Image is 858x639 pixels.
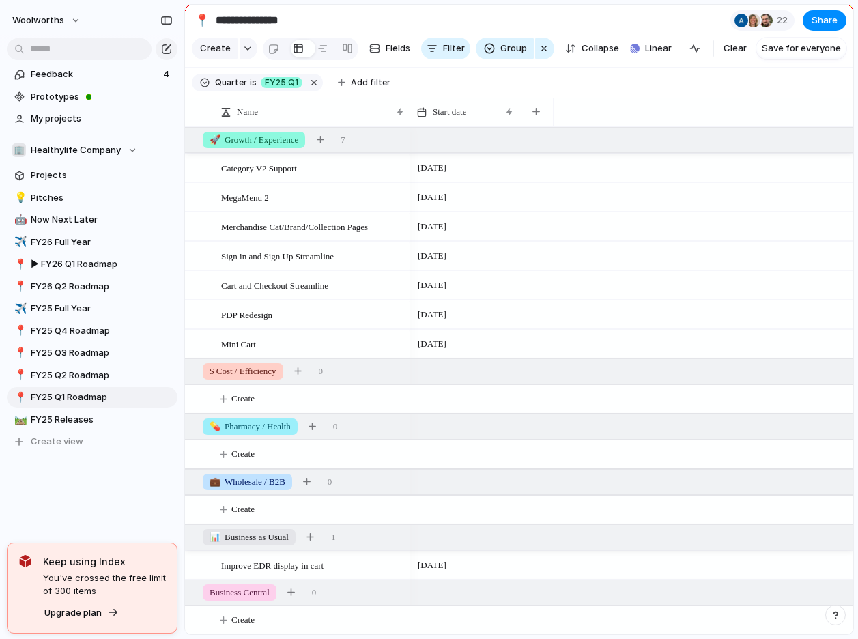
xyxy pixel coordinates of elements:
div: 📍FY25 Q1 Roadmap [7,387,177,408]
div: 🤖Now Next Later [7,210,177,230]
button: Filter [421,38,470,59]
span: 0 [328,475,332,489]
button: Clear [718,38,752,59]
button: Upgrade plan [40,603,123,623]
div: ✈️ [14,234,24,250]
span: Mini Cart [221,336,256,352]
div: 📍 [14,279,24,294]
button: Create [192,38,238,59]
a: 📍FY25 Q4 Roadmap [7,321,177,341]
span: is [250,76,257,89]
span: Pharmacy / Health [210,420,291,434]
span: Create [231,502,255,516]
span: [DATE] [414,336,450,352]
button: 🤖 [12,213,26,227]
span: woolworths [12,14,64,27]
span: FY25 Full Year [31,302,173,315]
a: 🛤️FY25 Releases [7,410,177,430]
span: Fields [386,42,410,55]
button: FY25 Q1 [258,75,305,90]
div: 🤖 [14,212,24,228]
span: [DATE] [414,307,450,323]
button: is [247,75,259,90]
span: FY25 Q1 Roadmap [31,390,173,404]
span: $ Cost / Efficiency [210,365,276,378]
span: 0 [312,586,317,599]
div: ✈️ [14,301,24,317]
span: 1 [331,530,336,544]
span: Upgrade plan [44,606,102,620]
div: 📍 [14,345,24,361]
span: Add filter [351,76,390,89]
span: MegaMenu 2 [221,189,269,205]
button: 📍 [12,369,26,382]
button: Share [803,10,846,31]
span: Start date [433,105,466,119]
a: 💡Pitches [7,188,177,208]
span: 0 [333,420,338,434]
span: [DATE] [414,277,450,294]
a: Feedback4 [7,64,177,85]
span: Create [200,42,231,55]
span: 💼 [210,477,220,487]
button: ✈️ [12,302,26,315]
button: Save for everyone [756,38,846,59]
button: woolworths [6,10,88,31]
span: FY25 Q4 Roadmap [31,324,173,338]
span: Create [231,447,255,461]
div: 💡 [14,190,24,205]
button: Fields [364,38,416,59]
span: Category V2 Support [221,160,297,175]
span: Name [237,105,258,119]
span: FY25 Q1 [265,76,298,89]
span: Cart and Checkout Streamline [221,277,328,293]
span: Create [231,392,255,406]
button: ✈️ [12,236,26,249]
span: 22 [777,14,792,27]
span: [DATE] [414,248,450,264]
a: 📍▶︎ FY26 Q1 Roadmap [7,254,177,274]
span: Group [500,42,527,55]
button: Linear [625,38,677,59]
span: 7 [341,133,345,147]
span: 📊 [210,532,220,542]
span: Filter [443,42,465,55]
span: 💊 [210,421,220,431]
span: My projects [31,112,173,126]
div: 🏢 [12,143,26,157]
span: Pitches [31,191,173,205]
span: Save for everyone [762,42,841,55]
button: Create view [7,431,177,452]
span: Keep using Index [43,554,166,569]
span: [DATE] [414,160,450,176]
span: Quarter [215,76,247,89]
button: Add filter [330,73,399,92]
button: 🏢Healthylife Company [7,140,177,160]
span: 0 [319,365,324,378]
span: Share [812,14,838,27]
button: 🛤️ [12,413,26,427]
a: ✈️FY25 Full Year [7,298,177,319]
button: 📍 [12,257,26,271]
span: Improve EDR display in cart [221,557,324,573]
div: 📍 [14,323,24,339]
span: FY25 Releases [31,413,173,427]
span: Business as Usual [210,530,289,544]
span: Projects [31,169,173,182]
button: Collapse [560,38,625,59]
button: 📍 [12,390,26,404]
div: 🛤️ [14,412,24,427]
span: FY25 Q2 Roadmap [31,369,173,382]
span: [DATE] [414,189,450,205]
span: Linear [645,42,672,55]
span: Healthylife Company [31,143,121,157]
a: 📍FY25 Q2 Roadmap [7,365,177,386]
span: Create [231,613,255,627]
span: Clear [724,42,747,55]
span: Collapse [582,42,619,55]
span: 🚀 [210,134,220,145]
